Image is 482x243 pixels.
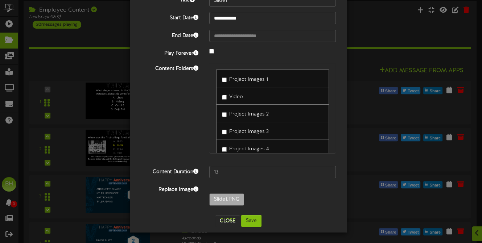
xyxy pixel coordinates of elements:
input: Project Images 3 [222,130,227,134]
span: Project Images 2 [229,112,269,117]
input: Project Images 2 [222,112,227,117]
input: Project Images 1 [222,77,227,82]
label: Start Date [135,12,204,22]
input: Video [222,95,227,100]
label: End Date [135,30,204,39]
span: Project Images 1 [229,77,268,82]
span: Project Images 4 [229,146,269,152]
input: 15 [209,166,336,178]
button: Save [241,215,261,227]
span: Video [229,94,243,100]
label: Replace Image [135,184,204,193]
button: Close [215,215,240,227]
label: Content Folders [135,63,204,72]
input: Project Images 4 [222,147,227,152]
span: Project Images 3 [229,129,269,134]
label: Play Forever [135,47,204,57]
label: Content Duration [135,166,204,176]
